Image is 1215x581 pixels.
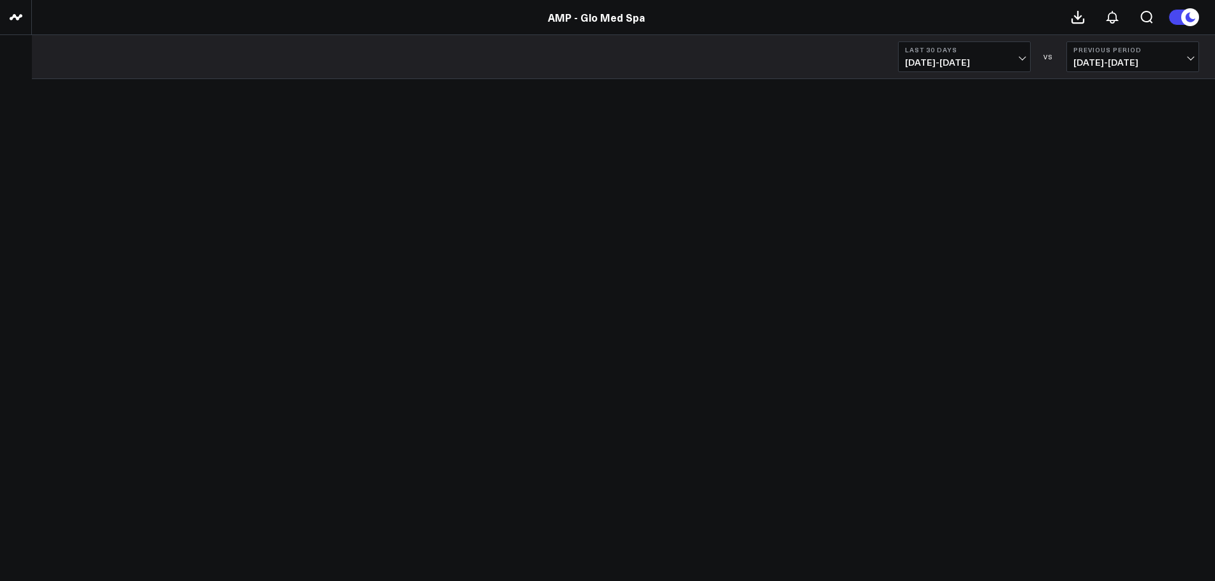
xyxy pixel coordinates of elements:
[1066,41,1199,72] button: Previous Period[DATE]-[DATE]
[1073,57,1192,68] span: [DATE] - [DATE]
[905,46,1024,54] b: Last 30 Days
[1073,46,1192,54] b: Previous Period
[898,41,1031,72] button: Last 30 Days[DATE]-[DATE]
[548,10,645,24] a: AMP - Glo Med Spa
[905,57,1024,68] span: [DATE] - [DATE]
[1037,53,1060,61] div: VS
